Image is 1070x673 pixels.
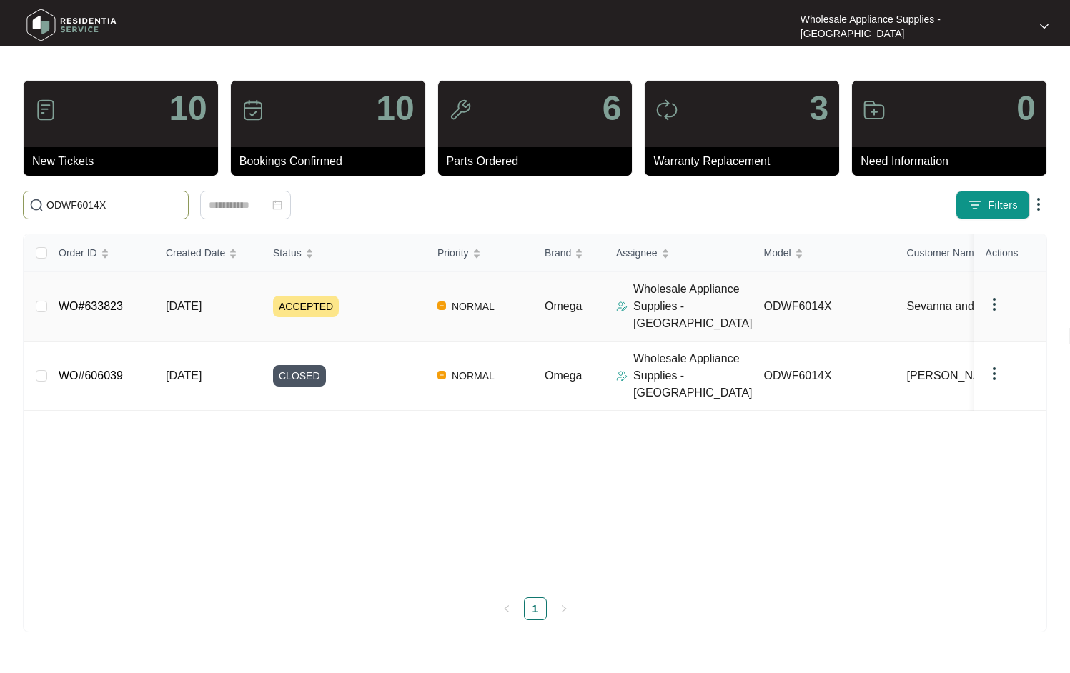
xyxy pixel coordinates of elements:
[59,300,123,312] a: WO#633823
[495,597,518,620] li: Previous Page
[154,234,262,272] th: Created Date
[169,91,207,126] p: 10
[553,597,575,620] li: Next Page
[653,153,839,170] p: Warranty Replacement
[616,245,658,261] span: Assignee
[968,198,982,212] img: filter icon
[32,153,218,170] p: New Tickets
[46,197,182,213] input: Search by Order Id, Assignee Name, Customer Name, Brand and Model
[896,234,1039,272] th: Customer Name
[753,342,896,411] td: ODWF6014X
[863,99,886,121] img: icon
[446,367,500,384] span: NORMAL
[616,301,628,312] img: Assigner Icon
[861,153,1046,170] p: Need Information
[545,300,582,312] span: Omega
[239,153,425,170] p: Bookings Confirmed
[437,245,469,261] span: Priority
[753,272,896,342] td: ODWF6014X
[907,367,1001,384] span: [PERSON_NAME]
[907,245,980,261] span: Customer Name
[753,234,896,272] th: Model
[446,298,500,315] span: NORMAL
[59,245,97,261] span: Order ID
[545,369,582,382] span: Omega
[1040,23,1049,30] img: dropdown arrow
[47,234,154,272] th: Order ID
[34,99,57,121] img: icon
[29,198,44,212] img: search-icon
[560,604,568,613] span: right
[545,245,571,261] span: Brand
[533,234,605,272] th: Brand
[974,234,1046,272] th: Actions
[449,99,472,121] img: icon
[986,365,1003,382] img: dropdown arrow
[553,597,575,620] button: right
[166,245,225,261] span: Created Date
[956,191,1030,219] button: filter iconFilters
[809,91,828,126] p: 3
[437,371,446,379] img: Vercel Logo
[59,369,123,382] a: WO#606039
[426,234,533,272] th: Priority
[655,99,678,121] img: icon
[376,91,414,126] p: 10
[605,234,753,272] th: Assignee
[616,370,628,382] img: Assigner Icon
[986,296,1003,313] img: dropdown arrow
[273,245,302,261] span: Status
[764,245,791,261] span: Model
[524,597,547,620] li: 1
[242,99,264,121] img: icon
[447,153,633,170] p: Parts Ordered
[525,598,546,619] a: 1
[262,234,426,272] th: Status
[988,198,1018,213] span: Filters
[273,296,339,317] span: ACCEPTED
[21,4,122,46] img: residentia service logo
[495,597,518,620] button: left
[437,301,446,310] img: Vercel Logo
[801,12,1027,41] p: Wholesale Appliance Supplies - [GEOGRAPHIC_DATA]
[166,369,202,382] span: [DATE]
[166,300,202,312] span: [DATE]
[907,298,1006,315] span: Sevanna and Lac...
[603,91,622,126] p: 6
[1016,91,1036,126] p: 0
[502,604,511,613] span: left
[633,281,753,332] p: Wholesale Appliance Supplies - [GEOGRAPHIC_DATA]
[1030,196,1047,213] img: dropdown arrow
[273,365,326,387] span: CLOSED
[633,350,753,402] p: Wholesale Appliance Supplies - [GEOGRAPHIC_DATA]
